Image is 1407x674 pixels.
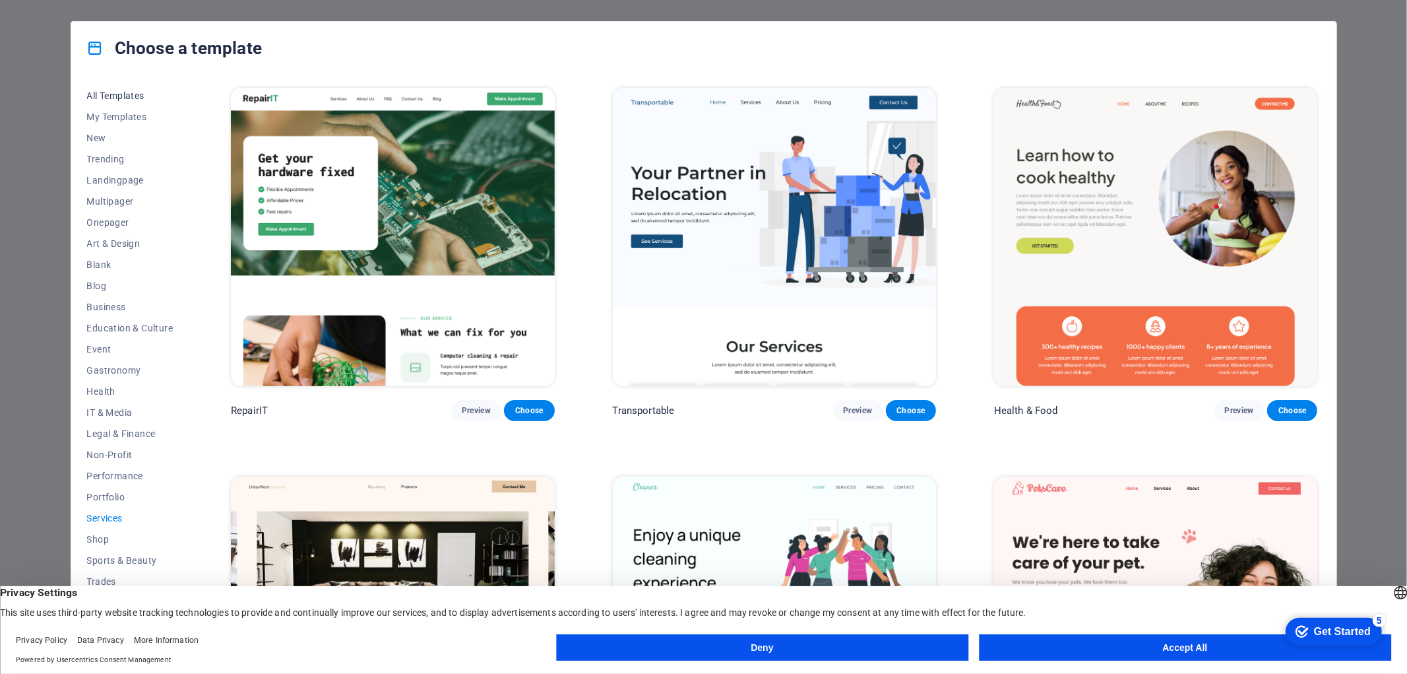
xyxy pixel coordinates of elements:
[504,400,554,421] button: Choose
[462,405,491,416] span: Preview
[87,534,173,545] span: Shop
[87,428,173,439] span: Legal & Finance
[87,259,173,270] span: Blank
[87,149,173,170] button: Trending
[87,275,173,296] button: Blog
[87,386,173,397] span: Health
[87,444,173,465] button: Non-Profit
[87,513,173,523] span: Services
[87,238,173,249] span: Art & Design
[515,405,544,416] span: Choose
[87,281,173,291] span: Blog
[87,296,173,318] button: Business
[843,405,872,416] span: Preview
[87,302,173,312] span: Business
[87,233,173,254] button: Art & Design
[87,423,173,444] button: Legal & Finance
[87,402,173,423] button: IT & Media
[896,405,925,416] span: Choose
[87,492,173,502] span: Portfolio
[87,550,173,571] button: Sports & Beauty
[87,508,173,529] button: Services
[87,407,173,418] span: IT & Media
[231,404,268,417] p: RepairIT
[87,471,173,481] span: Performance
[87,212,173,233] button: Onepager
[1214,400,1265,421] button: Preview
[886,400,936,421] button: Choose
[87,344,173,354] span: Event
[451,400,501,421] button: Preview
[87,450,173,460] span: Non-Profit
[1267,400,1317,421] button: Choose
[11,7,107,34] div: Get Started 5 items remaining, 0% complete
[87,191,173,212] button: Multipager
[87,529,173,550] button: Shop
[87,112,173,122] span: My Templates
[87,127,173,149] button: New
[87,196,173,207] span: Multipager
[87,170,173,191] button: Landingpage
[87,90,173,101] span: All Templates
[87,38,262,59] h4: Choose a template
[87,576,173,587] span: Trades
[613,88,936,386] img: Transportable
[87,487,173,508] button: Portfolio
[39,15,96,26] div: Get Started
[87,175,173,185] span: Landingpage
[98,3,111,16] div: 5
[87,133,173,143] span: New
[87,555,173,566] span: Sports & Beauty
[613,404,675,417] p: Transportable
[87,381,173,402] button: Health
[87,339,173,360] button: Event
[1225,405,1254,416] span: Preview
[87,571,173,592] button: Trades
[87,465,173,487] button: Performance
[87,106,173,127] button: My Templates
[87,254,173,275] button: Blank
[87,217,173,228] span: Onepager
[87,323,173,333] span: Education & Culture
[832,400,883,421] button: Preview
[1278,405,1307,416] span: Choose
[87,318,173,339] button: Education & Culture
[994,404,1058,417] p: Health & Food
[87,85,173,106] button: All Templates
[87,365,173,376] span: Gastronomy
[994,88,1317,386] img: Health & Food
[231,88,554,386] img: RepairIT
[87,360,173,381] button: Gastronomy
[87,154,173,164] span: Trending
